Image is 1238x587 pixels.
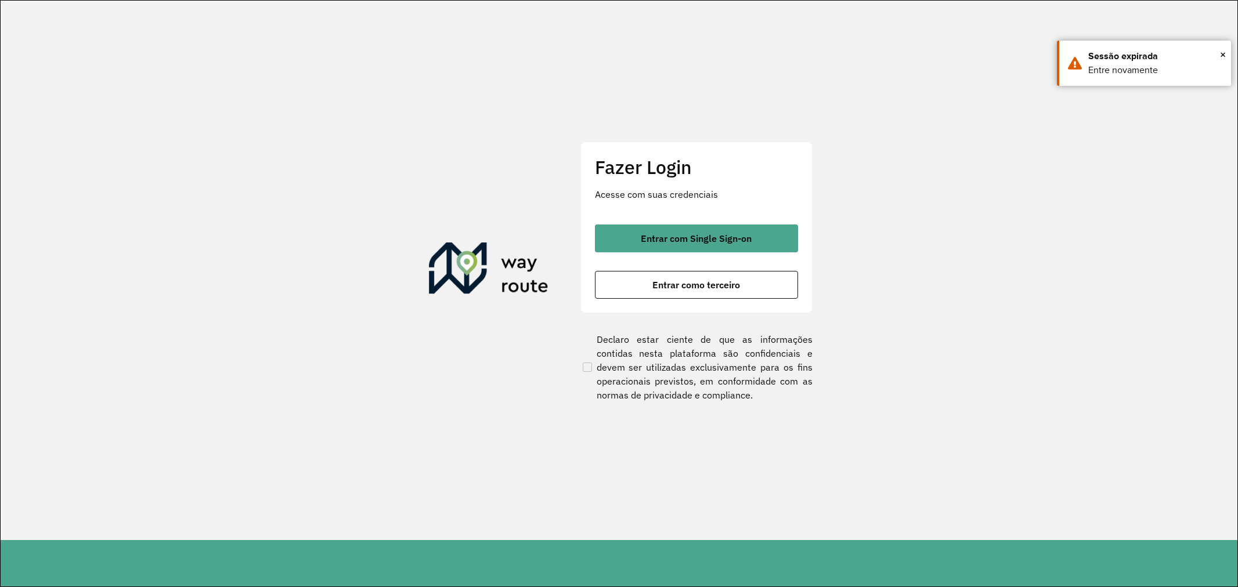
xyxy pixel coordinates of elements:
[429,242,548,298] img: Roteirizador AmbevTech
[595,187,798,201] p: Acesse com suas credenciais
[1220,46,1226,63] span: ×
[1088,49,1222,63] div: Sessão expirada
[595,224,798,252] button: button
[641,234,752,243] span: Entrar com Single Sign-on
[595,271,798,299] button: button
[580,332,813,402] label: Declaro estar ciente de que as informações contidas nesta plataforma são confidenciais e devem se...
[595,156,798,178] h2: Fazer Login
[1088,63,1222,77] div: Entre novamente
[652,280,740,289] span: Entrar como terceiro
[1220,46,1226,63] button: Close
